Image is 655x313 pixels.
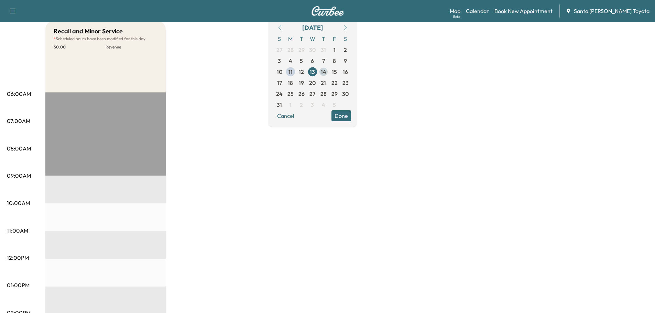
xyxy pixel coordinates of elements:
span: 27 [276,46,282,54]
span: 16 [343,68,348,76]
span: 22 [331,79,338,87]
p: 10:00AM [7,199,30,207]
span: T [296,33,307,44]
span: 24 [276,90,283,98]
span: S [274,33,285,44]
span: Santa [PERSON_NAME] Toyota [574,7,649,15]
span: 3 [278,57,281,65]
p: $ 0.00 [54,44,106,50]
p: 08:00AM [7,144,31,153]
a: Calendar [466,7,489,15]
span: 31 [321,46,326,54]
div: Beta [453,14,460,19]
span: 21 [321,79,326,87]
p: 11:00AM [7,226,28,235]
span: 23 [342,79,349,87]
span: 31 [277,101,282,109]
span: 28 [320,90,327,98]
span: 26 [298,90,305,98]
span: 3 [311,101,314,109]
span: 17 [277,79,282,87]
p: 12:00PM [7,254,29,262]
p: 09:00AM [7,171,31,180]
p: 07:00AM [7,117,30,125]
div: [DATE] [302,23,323,33]
p: Scheduled hours have been modified for this day [54,36,157,42]
p: Revenue [106,44,157,50]
span: W [307,33,318,44]
span: M [285,33,296,44]
span: 6 [311,57,314,65]
span: 27 [309,90,315,98]
span: 15 [332,68,337,76]
span: 2 [300,101,303,109]
span: 1 [290,101,292,109]
a: MapBeta [450,7,460,15]
span: 4 [289,57,292,65]
span: 8 [333,57,336,65]
span: 5 [300,57,303,65]
a: Book New Appointment [494,7,553,15]
p: 01:00PM [7,281,30,289]
span: 14 [321,68,326,76]
p: 06:00AM [7,90,31,98]
button: Cancel [274,110,297,121]
span: 29 [331,90,338,98]
span: F [329,33,340,44]
span: 18 [288,79,293,87]
span: 19 [299,79,304,87]
span: T [318,33,329,44]
span: 28 [287,46,294,54]
img: Curbee Logo [311,6,344,16]
span: 29 [298,46,305,54]
span: 11 [288,68,293,76]
button: Done [331,110,351,121]
h5: Recall and Minor Service [54,26,123,36]
span: 13 [310,68,315,76]
span: S [340,33,351,44]
span: 5 [333,101,336,109]
span: 2 [344,46,347,54]
span: 25 [287,90,294,98]
span: 10 [277,68,282,76]
span: 20 [309,79,316,87]
span: 30 [342,90,349,98]
span: 12 [299,68,304,76]
span: 7 [322,57,325,65]
span: 1 [334,46,336,54]
span: 30 [309,46,316,54]
span: 4 [322,101,325,109]
span: 9 [344,57,347,65]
